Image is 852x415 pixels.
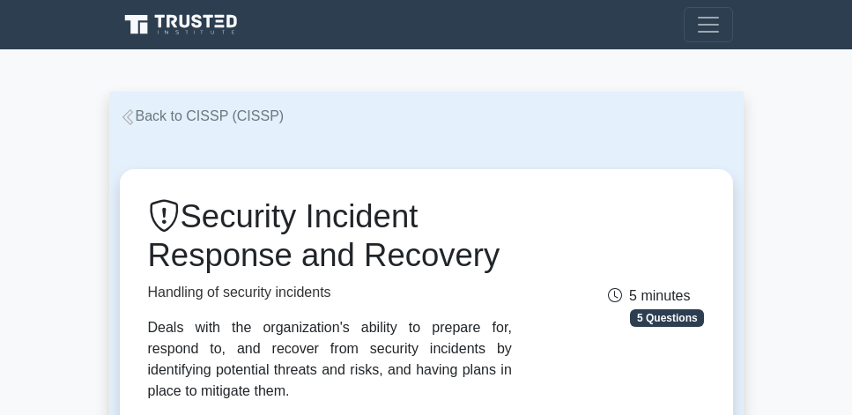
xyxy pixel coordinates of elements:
[148,282,512,303] p: Handling of security incidents
[148,197,512,275] h1: Security Incident Response and Recovery
[630,309,704,327] span: 5 Questions
[148,317,512,402] div: Deals with the organization's ability to prepare for, respond to, and recover from security incid...
[684,7,733,42] button: Toggle navigation
[608,288,690,303] span: 5 minutes
[120,108,285,123] a: Back to CISSP (CISSP)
